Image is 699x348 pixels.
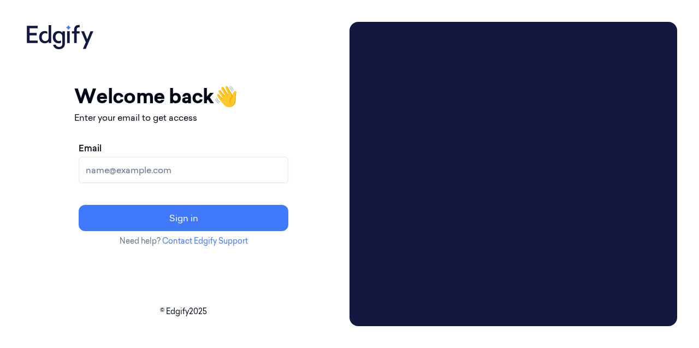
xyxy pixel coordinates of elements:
button: Sign in [79,205,288,231]
label: Email [79,141,102,155]
a: Contact Edgify Support [162,236,248,246]
p: Enter your email to get access [74,111,293,124]
h1: Welcome back 👋 [74,81,293,111]
input: name@example.com [79,157,288,183]
p: © Edgify 2025 [22,306,345,317]
p: Need help? [74,235,293,247]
